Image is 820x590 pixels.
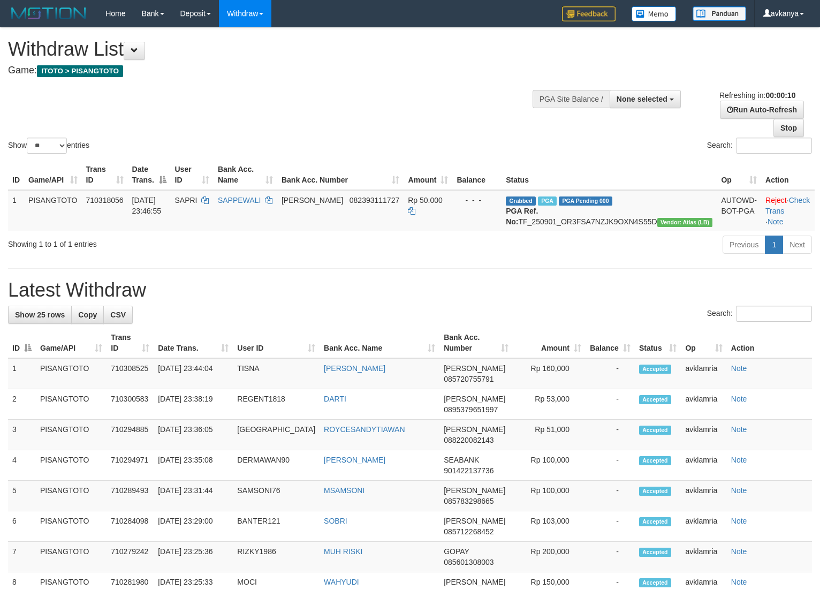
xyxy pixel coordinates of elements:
td: 710289493 [107,481,154,511]
a: Note [731,395,747,403]
td: 6 [8,511,36,542]
a: Run Auto-Refresh [720,101,804,119]
span: [PERSON_NAME] [444,425,505,434]
span: CSV [110,311,126,319]
a: [PERSON_NAME] [324,456,385,464]
td: SAMSONI76 [233,481,320,511]
td: PISANGTOTO [36,511,107,542]
th: Amount: activate to sort column ascending [513,328,586,358]
td: 1 [8,190,24,231]
a: 1 [765,236,783,254]
th: ID [8,160,24,190]
h4: Game: [8,65,536,76]
td: AUTOWD-BOT-PGA [717,190,761,231]
td: 710294971 [107,450,154,481]
th: Balance: activate to sort column ascending [586,328,635,358]
a: Note [768,217,784,226]
td: 710294885 [107,420,154,450]
td: TISNA [233,358,320,389]
th: Trans ID: activate to sort column ascending [107,328,154,358]
td: Rp 103,000 [513,511,586,542]
a: Note [731,364,747,373]
a: Note [731,425,747,434]
td: [DATE] 23:25:36 [154,542,233,572]
td: [DATE] 23:31:44 [154,481,233,511]
th: Game/API: activate to sort column ascending [24,160,82,190]
th: Date Trans.: activate to sort column descending [128,160,171,190]
th: Op: activate to sort column ascending [681,328,726,358]
td: Rp 100,000 [513,450,586,481]
th: Trans ID: activate to sort column ascending [82,160,128,190]
span: Accepted [639,395,671,404]
td: 3 [8,420,36,450]
span: ITOTO > PISANGTOTO [37,65,123,77]
div: PGA Site Balance / [533,90,610,108]
span: Accepted [639,578,671,587]
span: [DATE] 23:46:55 [132,196,162,215]
span: Accepted [639,548,671,557]
td: avklamria [681,511,726,542]
select: Showentries [27,138,67,154]
span: Accepted [639,517,671,526]
a: MSAMSONI [324,486,365,495]
span: Accepted [639,426,671,435]
span: Copy 0895379651997 to clipboard [444,405,498,414]
span: Copy 088220082143 to clipboard [444,436,493,444]
td: [DATE] 23:35:08 [154,450,233,481]
label: Search: [707,138,812,154]
td: 4 [8,450,36,481]
td: - [586,481,635,511]
span: Grabbed [506,196,536,206]
td: RIZKY1986 [233,542,320,572]
th: Status: activate to sort column ascending [635,328,681,358]
td: 2 [8,389,36,420]
th: Bank Acc. Name: activate to sort column ascending [320,328,439,358]
th: Action [727,328,812,358]
td: Rp 100,000 [513,481,586,511]
span: Accepted [639,487,671,496]
a: Note [731,517,747,525]
td: PISANGTOTO [36,389,107,420]
td: avklamria [681,420,726,450]
td: - [586,511,635,542]
th: Balance [452,160,502,190]
span: PGA Pending [559,196,612,206]
button: None selected [610,90,681,108]
th: Bank Acc. Number: activate to sort column ascending [439,328,513,358]
td: [GEOGRAPHIC_DATA] [233,420,320,450]
td: 5 [8,481,36,511]
a: DARTI [324,395,346,403]
td: avklamria [681,481,726,511]
a: MUH RISKI [324,547,362,556]
td: Rp 200,000 [513,542,586,572]
th: Date Trans.: activate to sort column ascending [154,328,233,358]
span: Copy [78,311,97,319]
a: SOBRI [324,517,347,525]
td: 710300583 [107,389,154,420]
td: PISANGTOTO [36,542,107,572]
strong: 00:00:10 [765,91,795,100]
th: Amount: activate to sort column ascending [404,160,452,190]
span: Rp 50.000 [408,196,443,205]
span: [PERSON_NAME] [444,578,505,586]
span: Copy 085712268452 to clipboard [444,527,493,536]
th: User ID: activate to sort column ascending [233,328,320,358]
td: avklamria [681,450,726,481]
span: Accepted [639,365,671,374]
a: CSV [103,306,133,324]
a: Previous [723,236,765,254]
a: SAPPEWALI [218,196,261,205]
th: Op: activate to sort column ascending [717,160,761,190]
th: Bank Acc. Number: activate to sort column ascending [277,160,404,190]
span: [PERSON_NAME] [444,486,505,495]
td: Rp 51,000 [513,420,586,450]
a: Note [731,547,747,556]
span: 710318056 [86,196,124,205]
th: Action [761,160,815,190]
td: PISANGTOTO [24,190,82,231]
td: 1 [8,358,36,389]
input: Search: [736,138,812,154]
span: GOPAY [444,547,469,556]
div: Showing 1 to 1 of 1 entries [8,235,333,249]
a: Copy [71,306,104,324]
